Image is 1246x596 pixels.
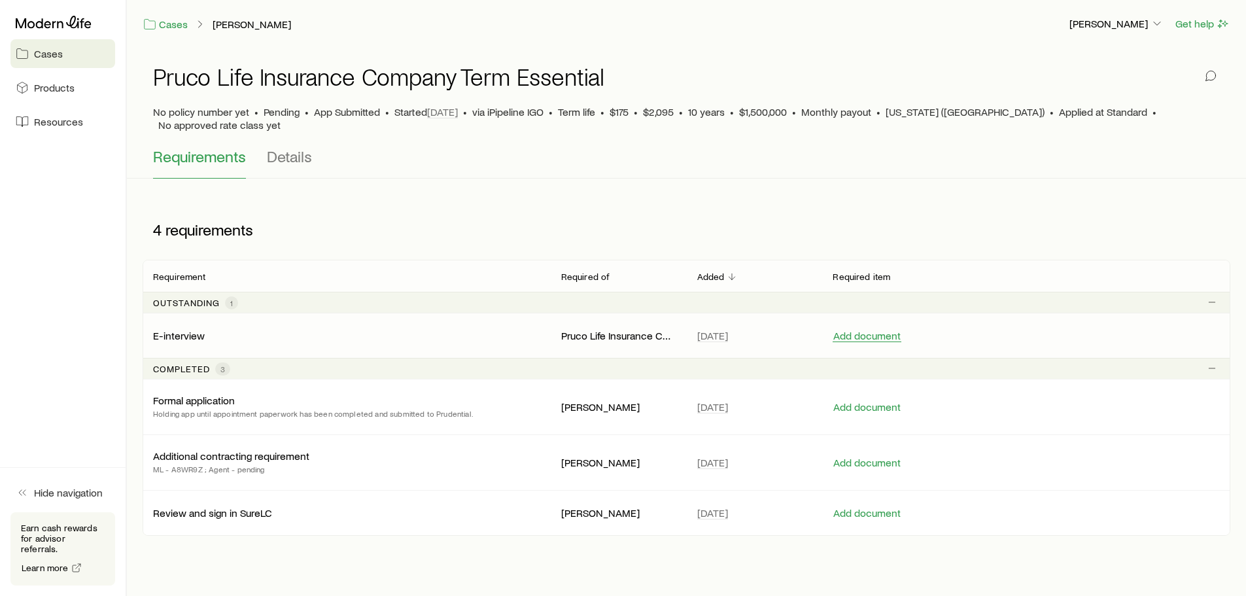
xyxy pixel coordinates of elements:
span: 1 [230,298,233,308]
button: [PERSON_NAME] [1069,16,1164,32]
span: • [305,105,309,118]
p: Earn cash rewards for advisor referrals. [21,523,105,554]
span: Cases [34,47,63,60]
p: Formal application [153,394,235,407]
span: [DATE] [697,400,728,413]
span: Monthly payout [801,105,871,118]
p: Required of [561,272,610,282]
span: $1,500,000 [739,105,787,118]
button: Hide navigation [10,478,115,507]
span: Resources [34,115,83,128]
span: Details [267,147,312,166]
span: Products [34,81,75,94]
span: requirements [165,220,253,239]
span: [DATE] [427,105,458,118]
span: Requirements [153,147,246,166]
span: • [254,105,258,118]
span: Learn more [22,563,69,572]
button: Add document [833,330,901,342]
span: No policy number yet [153,105,249,118]
span: • [600,105,604,118]
p: Holding app until appointment paperwork has been completed and submitted to Prudential. [153,407,474,420]
span: • [679,105,683,118]
a: [PERSON_NAME] [212,18,292,31]
p: Required item [833,272,890,282]
p: Pending [264,105,300,118]
a: Cases [10,39,115,68]
p: Review and sign in SureLC [153,506,272,519]
span: [US_STATE] ([GEOGRAPHIC_DATA]) [886,105,1045,118]
div: Application details tabs [153,147,1220,179]
span: $175 [610,105,629,118]
p: E-interview [153,329,205,342]
p: Added [697,272,725,282]
span: App Submitted [314,105,380,118]
span: • [385,105,389,118]
button: Add document [833,507,901,519]
span: $2,095 [643,105,674,118]
span: Applied at Standard [1059,105,1147,118]
span: [DATE] [697,456,728,469]
p: ML - A8WR9Z ; Agent - pending [153,463,309,476]
p: Completed [153,364,210,374]
h1: Pruco Life Insurance Company Term Essential [153,63,604,90]
p: [PERSON_NAME] [1069,17,1164,30]
span: • [463,105,467,118]
span: • [1152,105,1156,118]
p: Started [394,105,458,118]
a: Resources [10,107,115,136]
span: 4 [153,220,162,239]
span: • [549,105,553,118]
p: Additional contracting requirement [153,449,309,463]
button: Add document [833,401,901,413]
span: • [730,105,734,118]
p: Pruco Life Insurance Company [561,329,676,342]
button: Add document [833,457,901,469]
span: • [876,105,880,118]
span: [DATE] [697,506,728,519]
span: No approved rate class yet [158,118,281,131]
div: Earn cash rewards for advisor referrals.Learn more [10,512,115,586]
p: [PERSON_NAME] [561,506,676,519]
span: 10 years [688,105,725,118]
p: Requirement [153,272,205,282]
p: [PERSON_NAME] [561,456,676,469]
span: • [792,105,796,118]
span: • [1050,105,1054,118]
p: Outstanding [153,298,220,308]
span: Term life [558,105,595,118]
span: via iPipeline IGO [472,105,544,118]
p: [PERSON_NAME] [561,400,676,413]
span: [DATE] [697,329,728,342]
span: • [634,105,638,118]
a: Cases [143,17,188,32]
span: 3 [220,364,225,374]
span: Hide navigation [34,486,103,499]
a: Products [10,73,115,102]
button: Get help [1175,16,1230,31]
